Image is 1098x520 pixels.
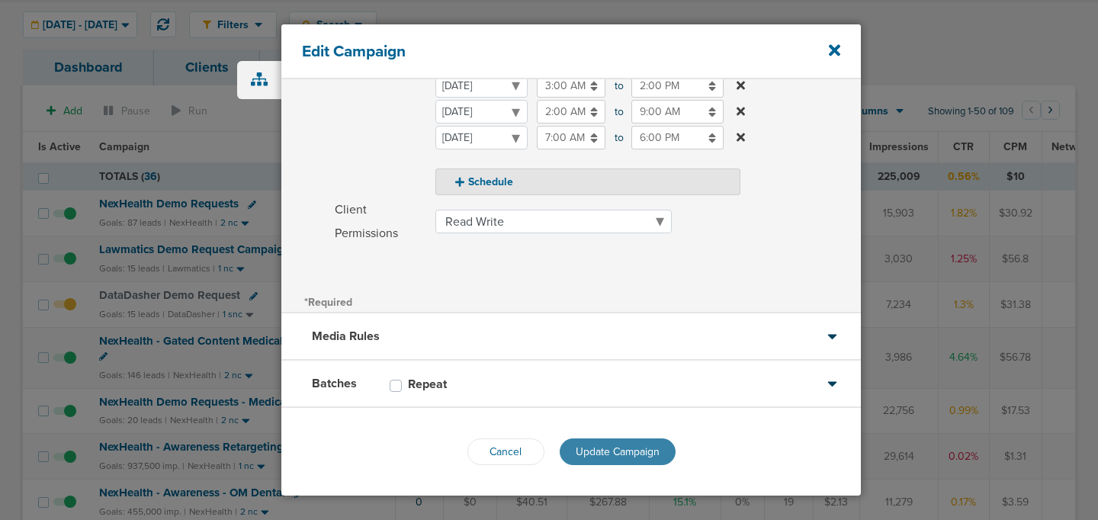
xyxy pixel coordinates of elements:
button: Cancel [467,438,544,465]
span: to [615,126,622,149]
button: to [733,100,749,124]
select: to [435,126,528,149]
span: Update Campaign [576,445,660,458]
input: to [537,100,605,124]
h3: Repeat [408,377,447,392]
h4: Edit Campaign [302,42,786,61]
h3: Batches [312,376,357,391]
input: to [631,74,724,98]
button: Update Campaign [560,438,676,465]
span: to [615,74,622,98]
input: to [631,100,724,124]
select: to [435,74,528,98]
span: to [615,100,622,124]
button: Schedule to to to to to [435,169,740,195]
select: to [435,100,528,124]
h3: Media Rules [312,329,380,344]
button: to [733,126,749,149]
input: to [537,126,605,149]
input: to [537,74,605,98]
span: Client Permissions [335,198,426,246]
input: to [631,126,724,149]
button: to [733,74,749,98]
select: Client Permissions [435,210,672,233]
span: *Required [304,296,352,309]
